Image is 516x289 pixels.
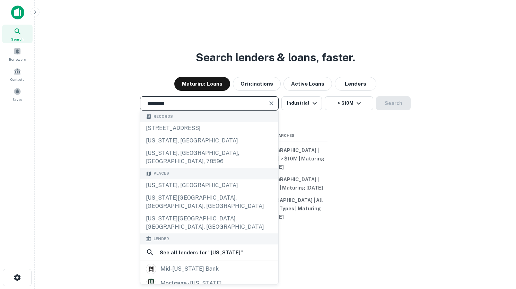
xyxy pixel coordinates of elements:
div: [US_STATE][GEOGRAPHIC_DATA], [GEOGRAPHIC_DATA], [GEOGRAPHIC_DATA] [140,212,278,233]
button: Clear [266,98,276,108]
button: > $10M [325,96,373,110]
h3: Search lenders & loans, faster. [196,49,355,66]
div: [US_STATE][GEOGRAPHIC_DATA], [GEOGRAPHIC_DATA], [GEOGRAPHIC_DATA] [140,192,278,212]
h6: See all lenders for " [US_STATE] " [160,248,243,257]
a: Saved [2,85,33,104]
span: Saved [12,97,23,102]
img: capitalize-icon.png [11,6,24,19]
button: Active Loans [283,77,332,91]
a: Contacts [2,65,33,84]
div: mortgage - [US_STATE] [160,278,222,289]
span: Records [154,114,173,120]
span: Contacts [10,77,24,82]
button: Originations [233,77,281,91]
span: Lender [154,236,169,242]
img: picture [146,279,156,288]
span: Places [154,171,169,177]
div: [US_STATE], [GEOGRAPHIC_DATA] [140,135,278,147]
div: [STREET_ADDRESS] [140,122,278,135]
a: Search [2,25,33,43]
div: [US_STATE], [GEOGRAPHIC_DATA] [140,179,278,192]
div: [US_STATE], [GEOGRAPHIC_DATA], [GEOGRAPHIC_DATA], 78596 [140,147,278,168]
img: picture [146,264,156,274]
button: Industrial [281,96,322,110]
button: Maturing Loans [174,77,230,91]
span: Borrowers [9,56,26,62]
iframe: Chat Widget [481,234,516,267]
span: Search [11,36,24,42]
a: mid-[US_STATE] bank [140,262,278,276]
button: Lenders [335,77,376,91]
a: Borrowers [2,45,33,63]
div: mid-[US_STATE] bank [160,264,219,274]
